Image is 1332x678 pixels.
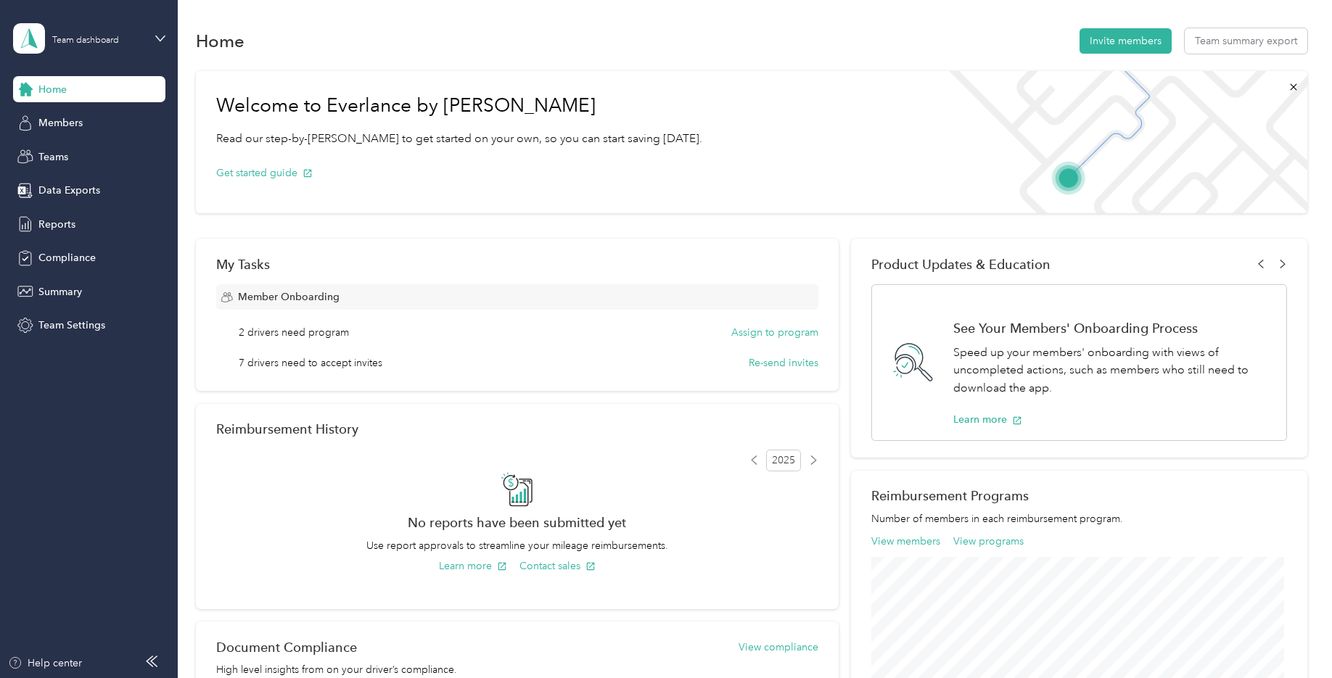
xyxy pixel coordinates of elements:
[731,325,818,340] button: Assign to program
[1080,28,1172,54] button: Invite members
[238,289,340,305] span: Member Onboarding
[38,318,105,333] span: Team Settings
[953,344,1270,397] p: Speed up your members' onboarding with views of uncompleted actions, such as members who still ne...
[439,558,507,574] button: Learn more
[749,355,818,371] button: Re-send invites
[953,321,1270,336] h1: See Your Members' Onboarding Process
[216,94,702,117] h1: Welcome to Everlance by [PERSON_NAME]
[766,450,801,471] span: 2025
[216,515,818,530] h2: No reports have been submitted yet
[953,534,1024,549] button: View programs
[196,33,244,49] h1: Home
[1185,28,1307,54] button: Team summary export
[519,558,596,574] button: Contact sales
[216,538,818,553] p: Use report approvals to streamline your mileage reimbursements.
[871,534,940,549] button: View members
[52,36,119,45] div: Team dashboard
[216,130,702,148] p: Read our step-by-[PERSON_NAME] to get started on your own, so you can start saving [DATE].
[239,325,349,340] span: 2 drivers need program
[216,421,358,437] h2: Reimbursement History
[38,217,75,232] span: Reports
[216,257,818,272] div: My Tasks
[38,284,82,299] span: Summary
[216,640,357,655] h2: Document Compliance
[871,511,1286,526] p: Number of members in each reimbursement program.
[934,71,1307,213] img: Welcome to everlance
[216,165,313,181] button: Get started guide
[871,488,1286,503] h2: Reimbursement Programs
[739,640,818,655] button: View compliance
[8,656,82,671] button: Help center
[38,82,67,97] span: Home
[216,662,818,677] p: High level insights from on your driver’s compliance.
[38,183,100,198] span: Data Exports
[953,412,1022,427] button: Learn more
[1251,597,1332,678] iframe: Everlance-gr Chat Button Frame
[38,250,96,265] span: Compliance
[871,257,1051,272] span: Product Updates & Education
[38,115,83,131] span: Members
[239,355,382,371] span: 7 drivers need to accept invites
[38,149,68,165] span: Teams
